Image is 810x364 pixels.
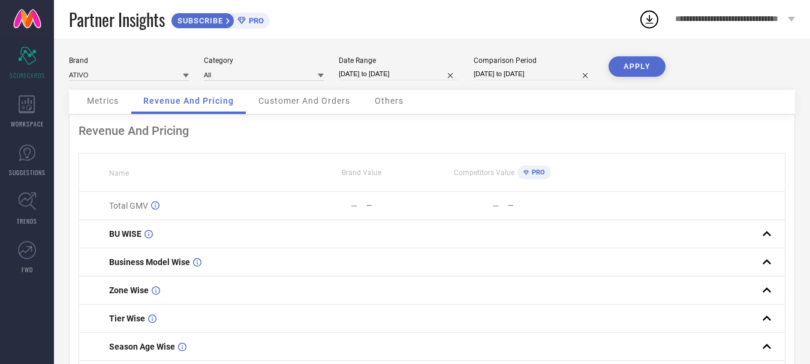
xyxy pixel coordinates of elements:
span: Others [375,96,404,106]
span: Metrics [87,96,119,106]
span: PRO [246,16,264,25]
input: Select comparison period [474,68,594,80]
span: Business Model Wise [109,257,190,267]
div: — [366,201,431,210]
div: Category [204,56,324,65]
span: Zone Wise [109,285,149,295]
div: Date Range [339,56,459,65]
a: SUBSCRIBEPRO [171,10,270,29]
span: Competitors Value [454,169,514,177]
span: SUGGESTIONS [9,168,46,177]
span: FWD [22,265,33,274]
div: Comparison Period [474,56,594,65]
div: Open download list [639,8,660,30]
input: Select date range [339,68,459,80]
div: Revenue And Pricing [79,124,785,138]
button: APPLY [609,56,666,77]
span: TRENDS [17,216,37,225]
span: PRO [529,169,545,176]
span: SUBSCRIBE [171,16,226,25]
span: Revenue And Pricing [143,96,234,106]
span: Tier Wise [109,314,145,323]
span: BU WISE [109,229,141,239]
span: WORKSPACE [11,119,44,128]
span: Brand Value [342,169,381,177]
div: — [351,201,357,210]
span: Name [109,169,129,178]
div: — [492,201,499,210]
span: Customer And Orders [258,96,350,106]
div: Brand [69,56,189,65]
span: Partner Insights [69,7,165,32]
span: SCORECARDS [10,71,45,80]
span: Total GMV [109,201,148,210]
span: Season Age Wise [109,342,175,351]
div: — [508,201,573,210]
